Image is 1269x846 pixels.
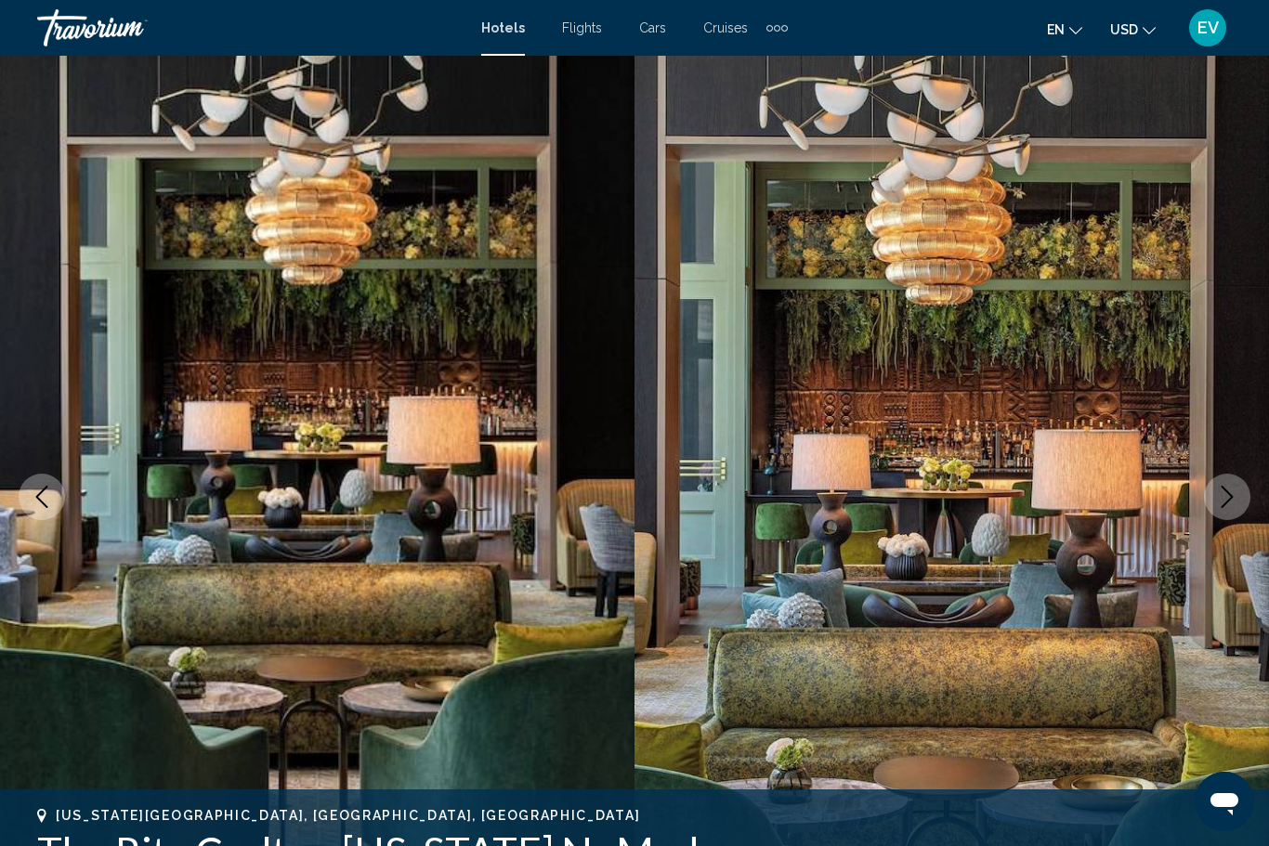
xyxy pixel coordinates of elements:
[1110,22,1138,37] span: USD
[19,474,65,520] button: Previous image
[639,20,666,35] a: Cars
[562,20,602,35] a: Flights
[56,808,640,823] span: [US_STATE][GEOGRAPHIC_DATA], [GEOGRAPHIC_DATA], [GEOGRAPHIC_DATA]
[766,13,788,43] button: Extra navigation items
[1047,22,1065,37] span: en
[1195,772,1254,831] iframe: Button to launch messaging window
[703,20,748,35] a: Cruises
[1184,8,1232,47] button: User Menu
[481,20,525,35] a: Hotels
[1204,474,1250,520] button: Next image
[1047,16,1082,43] button: Change language
[37,9,463,46] a: Travorium
[1197,19,1219,37] span: EV
[1110,16,1156,43] button: Change currency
